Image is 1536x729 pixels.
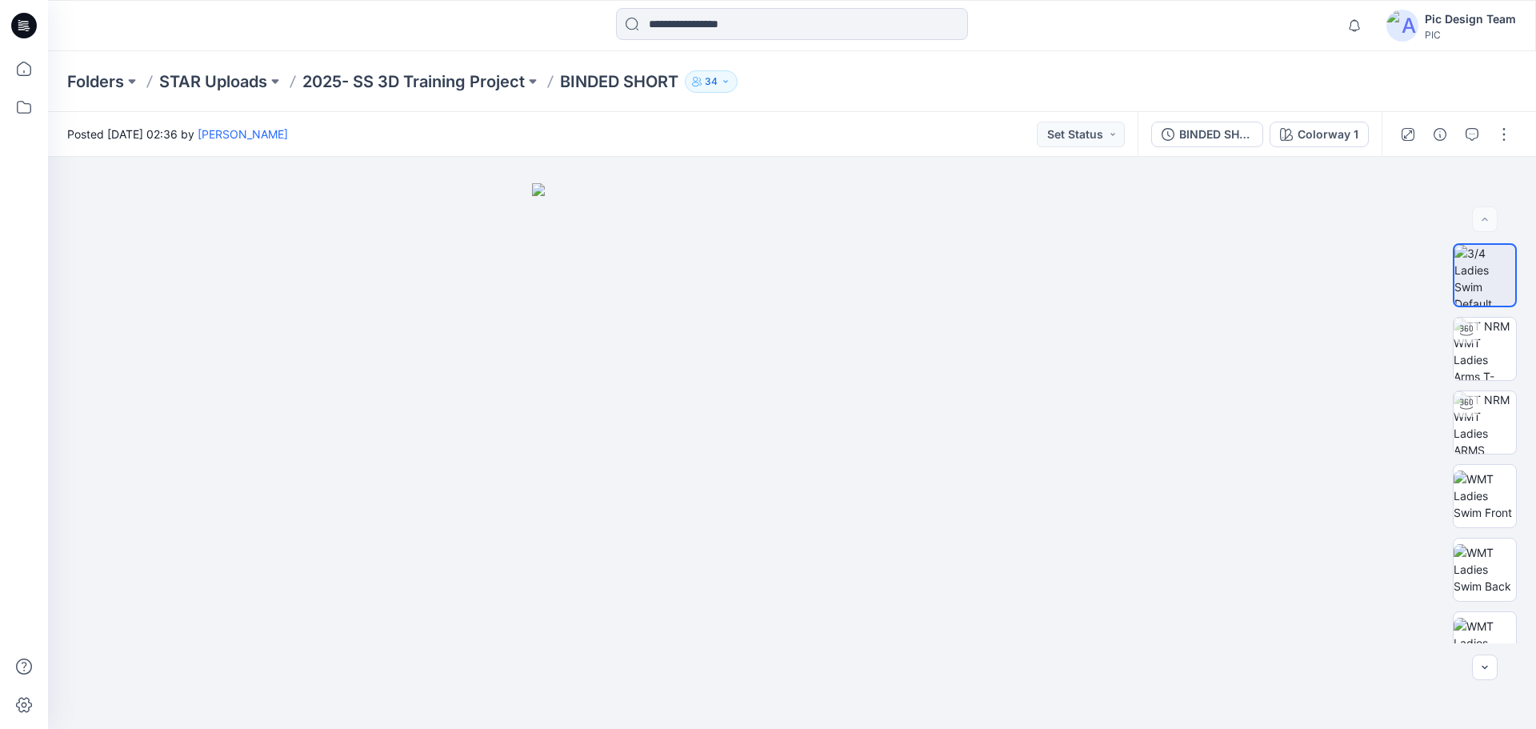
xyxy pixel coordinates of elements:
span: Posted [DATE] 02:36 by [67,126,288,142]
a: [PERSON_NAME] [198,127,288,141]
div: Pic Design Team [1425,10,1516,29]
button: 34 [685,70,738,93]
button: Details [1427,122,1453,147]
img: WMT Ladies Swim Left [1454,618,1516,668]
div: BINDED SHORT [1179,126,1253,143]
a: Folders [67,70,124,93]
button: Colorway 1 [1270,122,1369,147]
div: PIC [1425,29,1516,41]
p: BINDED SHORT [560,70,678,93]
button: BINDED SHORT [1151,122,1263,147]
a: 2025- SS 3D Training Project [302,70,525,93]
a: STAR Uploads [159,70,267,93]
img: avatar [1386,10,1418,42]
div: Colorway 1 [1298,126,1358,143]
img: 3/4 Ladies Swim Default [1454,245,1515,306]
img: TT NRM WMT Ladies Arms T-POSE [1454,318,1516,380]
img: WMT Ladies Swim Back [1454,544,1516,595]
img: WMT Ladies Swim Front [1454,471,1516,521]
p: 34 [705,73,718,90]
img: TT NRM WMT Ladies ARMS DOWN [1454,391,1516,454]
